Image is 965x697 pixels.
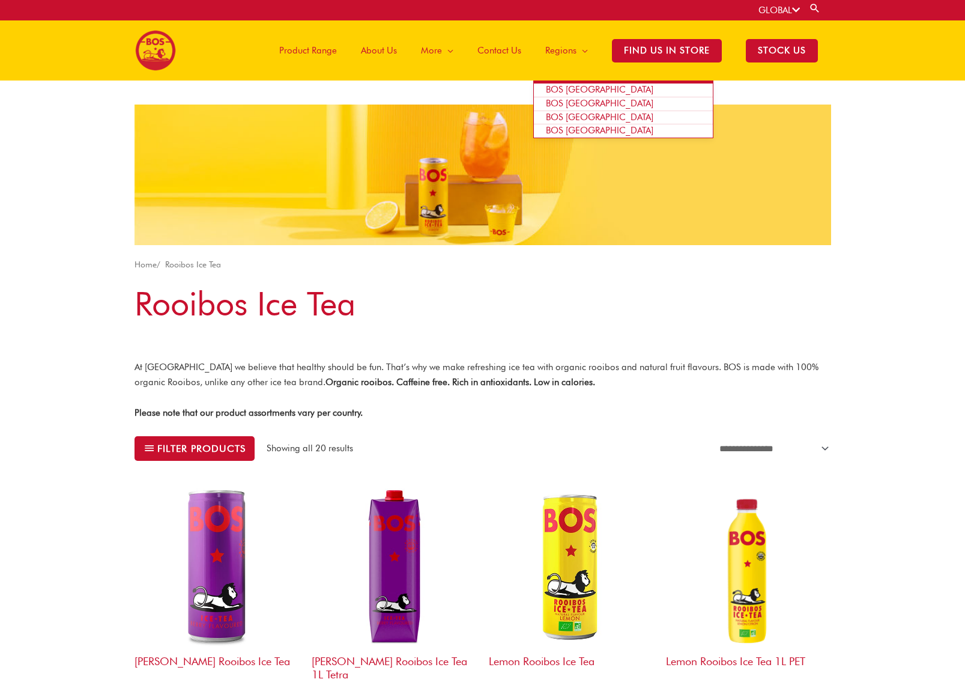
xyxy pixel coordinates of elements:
h1: Rooibos Ice Tea [135,281,831,327]
a: Search button [809,2,821,14]
img: 330ml BOS can berry [135,484,300,649]
span: Product Range [279,32,337,68]
span: BOS [GEOGRAPHIC_DATA] [546,125,653,136]
a: About Us [349,20,409,81]
img: Bos Lemon Ice Tea [666,484,831,649]
h2: Lemon Rooibos Ice Tea [489,649,654,695]
img: EU_BOS_1L_Lemon [489,484,654,649]
a: Find Us in Store [600,20,734,81]
span: Find Us in Store [612,39,722,62]
select: Shop order [712,437,831,460]
a: STOCK US [734,20,830,81]
img: BOS logo finals-200px [135,30,176,71]
a: Regions [533,20,600,81]
h2: [PERSON_NAME] Rooibos Ice Tea [135,649,300,695]
h2: [PERSON_NAME] Rooibos Ice Tea 1L Tetra [312,649,477,695]
span: BOS [GEOGRAPHIC_DATA] [546,98,653,109]
span: Filter products [157,444,246,453]
a: GLOBAL [758,5,800,16]
p: Showing all 20 results [267,442,353,455]
a: Contact Us [465,20,533,81]
p: At [GEOGRAPHIC_DATA] we believe that healthy should be fun. That’s why we make refreshing ice tea... [135,360,831,390]
a: Home [135,260,157,269]
a: More [409,20,465,81]
nav: Site Navigation [258,20,830,81]
a: BOS [GEOGRAPHIC_DATA] [534,84,713,97]
span: More [421,32,442,68]
span: BOS [GEOGRAPHIC_DATA] [546,112,653,123]
h2: Lemon Rooibos Ice Tea 1L PET [666,649,831,695]
a: BOS [GEOGRAPHIC_DATA] [534,124,713,138]
img: 1 litre BOS tetra berry [312,484,477,649]
strong: Organic rooibos. Caffeine free. Rich in antioxidants. Low in calories. [325,377,595,388]
span: About Us [361,32,397,68]
span: Contact Us [477,32,521,68]
a: BOS [GEOGRAPHIC_DATA] [534,111,713,125]
span: STOCK US [746,39,818,62]
a: Product Range [267,20,349,81]
span: BOS [GEOGRAPHIC_DATA] [546,84,653,95]
button: Filter products [135,436,255,461]
nav: Breadcrumb [135,257,831,272]
a: BOS [GEOGRAPHIC_DATA] [534,97,713,111]
span: Regions [545,32,576,68]
strong: Please note that our product assortments vary per country. [135,407,363,418]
